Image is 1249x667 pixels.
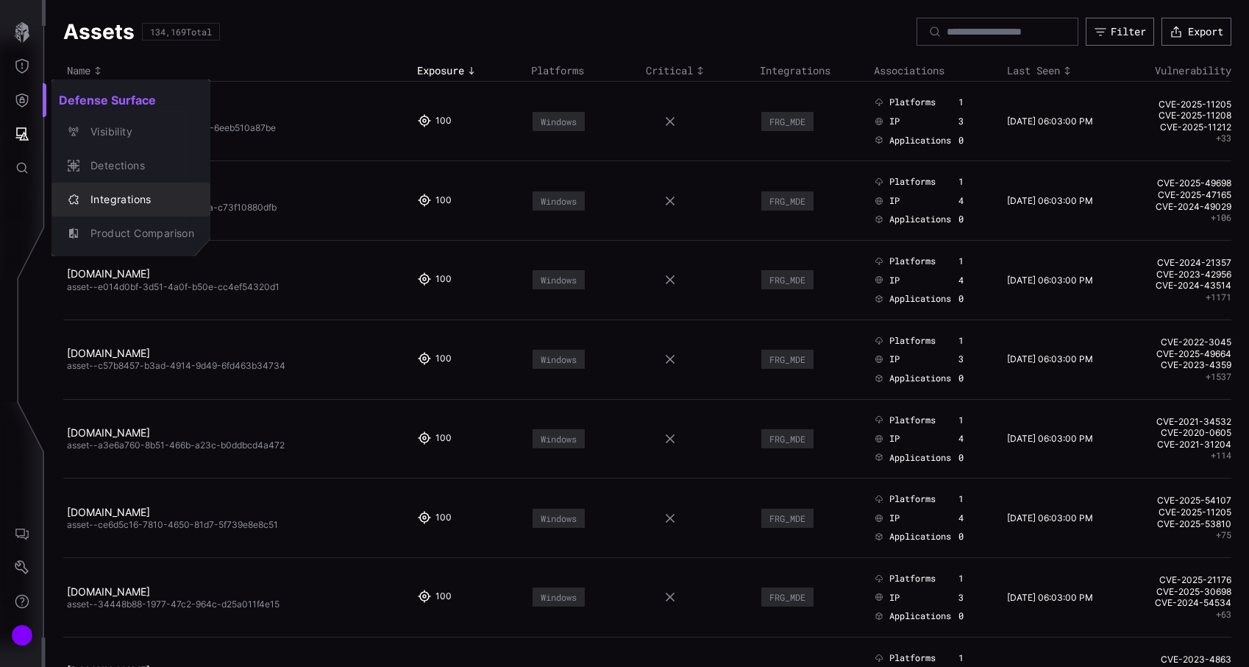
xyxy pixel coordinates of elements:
[83,157,194,175] div: Detections
[83,123,194,141] div: Visibility
[51,85,210,115] h2: Defense Surface
[51,216,210,250] button: Product Comparison
[83,191,194,209] div: Integrations
[51,115,210,149] button: Visibility
[51,149,210,183] button: Detections
[83,225,194,243] div: Product Comparison
[51,183,210,216] button: Integrations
